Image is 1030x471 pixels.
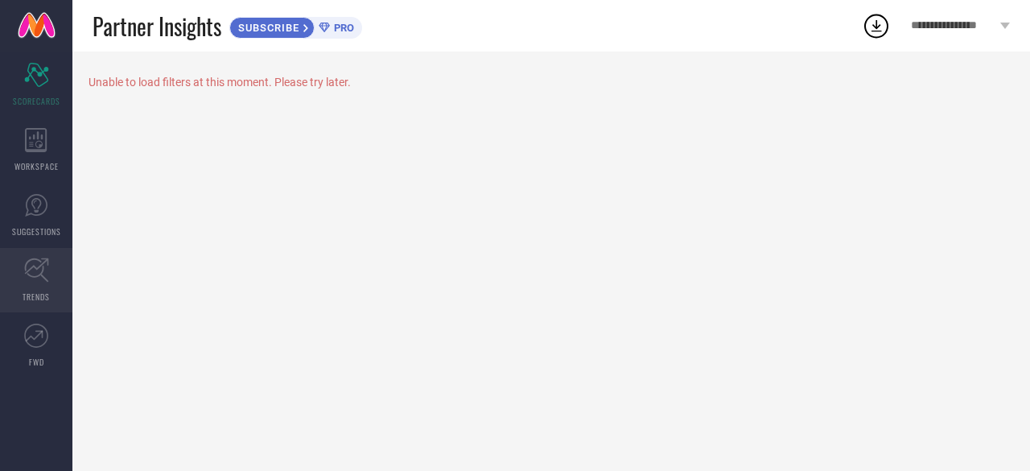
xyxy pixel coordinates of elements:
[230,22,303,34] span: SUBSCRIBE
[14,160,59,172] span: WORKSPACE
[29,356,44,368] span: FWD
[12,225,61,238] span: SUGGESTIONS
[229,13,362,39] a: SUBSCRIBEPRO
[13,95,60,107] span: SCORECARDS
[93,10,221,43] span: Partner Insights
[330,22,354,34] span: PRO
[862,11,891,40] div: Open download list
[89,76,1014,89] div: Unable to load filters at this moment. Please try later.
[23,291,50,303] span: TRENDS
